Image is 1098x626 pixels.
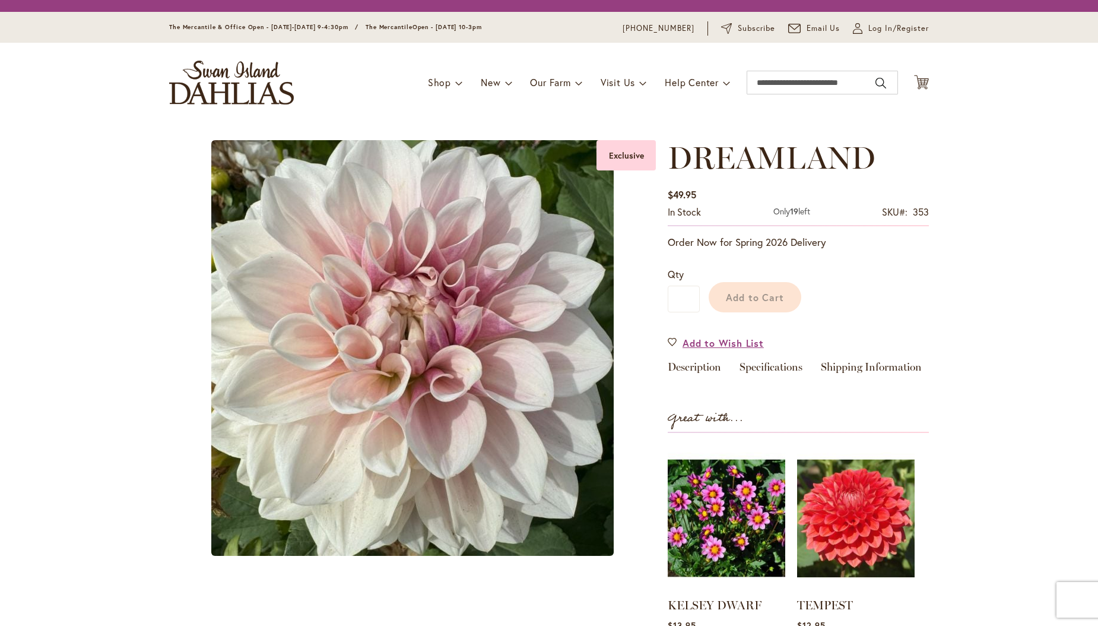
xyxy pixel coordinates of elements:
p: Order Now for Spring 2026 Delivery [668,235,929,249]
strong: Great with... [668,409,744,428]
strong: 19 [790,205,798,217]
span: Our Farm [530,76,570,88]
img: main product photo [211,140,614,556]
a: KELSEY DWARF [668,598,761,612]
img: KELSEY DWARF [668,445,785,592]
div: Only 19 left [773,205,810,219]
span: Visit Us [601,76,635,88]
span: $49.95 [668,188,696,201]
span: Open - [DATE] 10-3pm [412,23,482,31]
a: Add to Wish List [668,336,764,350]
a: Description [668,362,721,379]
a: Email Us [788,23,840,34]
span: New [481,76,500,88]
span: DREAMLAND [668,139,875,176]
a: Specifications [740,362,802,379]
a: [PHONE_NUMBER] [623,23,694,34]
span: Help Center [665,76,719,88]
span: Log In/Register [868,23,929,34]
a: Log In/Register [853,23,929,34]
span: Qty [668,268,684,280]
span: In stock [668,205,701,218]
img: TEMPEST [797,445,915,592]
a: Shipping Information [821,362,922,379]
a: Subscribe [721,23,775,34]
span: Add to Wish List [683,336,764,350]
div: Exclusive [596,140,656,170]
strong: SKU [882,205,907,218]
div: Detailed Product Info [668,362,929,379]
a: store logo [169,61,294,105]
span: The Mercantile & Office Open - [DATE]-[DATE] 9-4:30pm / The Mercantile [169,23,412,31]
div: 353 [913,205,929,219]
span: Email Us [807,23,840,34]
span: Shop [428,76,451,88]
div: Availability [668,205,701,219]
a: TEMPEST [797,598,853,612]
span: Subscribe [738,23,775,34]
